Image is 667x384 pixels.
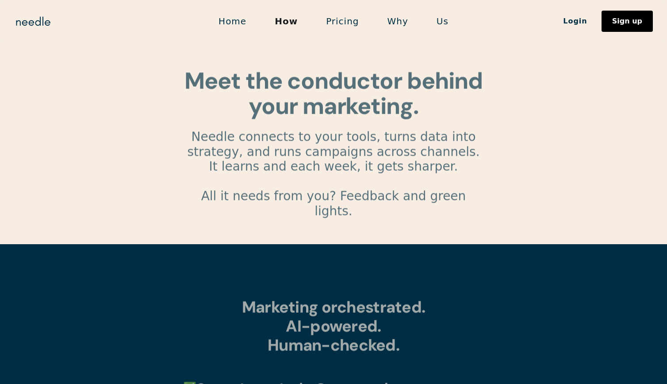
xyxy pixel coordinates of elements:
[183,130,484,234] p: Needle connects to your tools, turns data into strategy, and runs campaigns across channels. It l...
[422,12,463,31] a: Us
[602,11,653,32] a: Sign up
[312,12,373,31] a: Pricing
[184,66,482,121] strong: Meet the conductor behind your marketing.
[549,14,602,29] a: Login
[612,18,642,25] div: Sign up
[242,296,425,355] strong: Marketing orchestrated. AI-powered. Human-checked.
[261,12,312,31] a: How
[373,12,422,31] a: Why
[204,12,261,31] a: Home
